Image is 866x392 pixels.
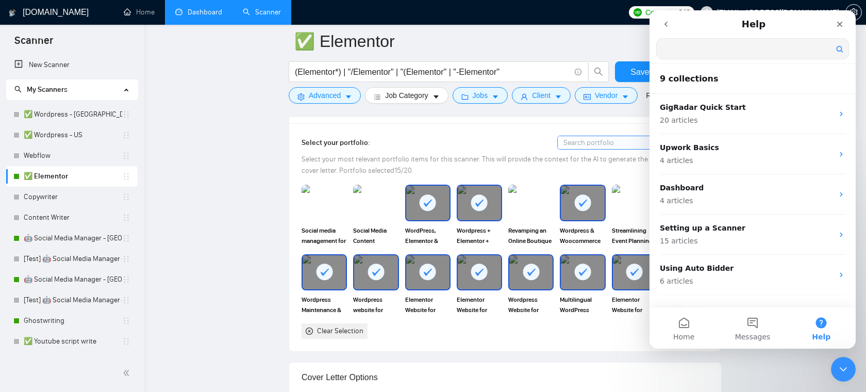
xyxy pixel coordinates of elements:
[14,85,68,94] span: My Scanners
[122,234,130,242] span: holder
[630,66,649,78] span: Save
[634,8,642,17] img: upwork-logo.png
[6,145,138,166] li: Webflow
[122,193,130,201] span: holder
[6,187,138,207] li: Copywriter
[302,138,370,147] span: Select your portfolio:
[405,295,451,315] span: Elementor Website for Accupuncturist
[302,295,347,315] span: Wordpress Maintenance & Support
[646,90,674,101] a: Reset All
[302,185,347,221] img: portfolio thumbnail image
[6,125,138,145] li: ✅ Wordpress - US
[302,155,695,175] span: Select your most relevant portfolio items for this scanner. This will provide the context for the...
[595,90,618,101] span: Vendor
[122,131,130,139] span: holder
[24,331,122,352] a: ✅ Youtube script write
[24,104,122,125] a: ✅ Wordpress - [GEOGRAPHIC_DATA]
[612,295,657,315] span: Elementor Website for International Business
[24,125,122,145] a: ✅ Wordpress - US
[24,145,122,166] a: Webflow
[508,225,554,246] span: Revamping an Online Boutique - Wordpress, Woocommerce, Elementor
[306,328,313,335] span: close-circle
[122,317,130,325] span: holder
[560,225,605,246] span: Wordpress & Woocommerce Store that sells Milk Formula
[845,8,862,17] a: setting
[122,152,130,160] span: holder
[612,185,657,221] img: portfolio thumbnail image
[512,87,571,104] button: userClientcaret-down
[588,61,609,82] button: search
[432,93,440,101] span: caret-down
[457,225,502,246] span: Wordpress + Elementor + Crocoblock - Airbnb Property Website
[845,4,862,21] button: setting
[703,9,710,16] span: user
[575,69,581,75] span: info-circle
[124,8,155,17] a: homeHome
[6,311,138,331] li: Ghostwriting
[122,214,130,222] span: holder
[302,363,709,392] div: Cover Letter Options
[6,166,138,187] li: ✅ Elementor
[560,295,605,315] span: Multilingual WordPress Website Buildout
[24,207,122,228] a: Content Writer
[457,295,502,315] span: Elementor Website for Copywriting Business
[6,290,138,311] li: [Test] 🤖 Social Media Manager - America
[6,269,138,290] li: 🤖 Social Media Manager - America
[302,225,347,246] span: Social media management for milk formula company
[295,66,570,78] input: Search Freelance Jobs...
[122,275,130,284] span: holder
[6,228,138,249] li: 🤖 Social Media Manager - Europe
[647,325,659,337] li: Previous Page
[374,93,381,101] span: bars
[317,325,363,337] div: Clear Selection
[508,185,554,221] img: portfolio thumbnail image
[589,67,608,76] span: search
[612,225,657,246] span: Streamlining Event Planning with Wordpress and Elementor
[122,337,130,346] span: holder
[6,104,138,125] li: ✅ Wordpress - Europe
[405,225,451,246] span: WordPress, Elementor & Crocoblock Community Platform
[492,93,499,101] span: caret-down
[14,86,22,93] span: search
[461,93,469,101] span: folder
[122,110,130,119] span: holder
[385,90,428,101] span: Job Category
[24,269,122,290] a: 🤖 Social Media Manager - [GEOGRAPHIC_DATA]
[6,249,138,269] li: [Test] 🤖 Social Media Manager - Europe
[122,255,130,263] span: holder
[555,93,562,101] span: caret-down
[521,93,528,101] span: user
[24,290,122,311] a: [Test] 🤖 Social Media Manager - [GEOGRAPHIC_DATA]
[678,7,690,18] span: 240
[24,249,122,269] a: [Test] 🤖 Social Media Manager - [GEOGRAPHIC_DATA]
[27,85,68,94] span: My Scanners
[243,8,281,17] a: searchScanner
[24,187,122,207] a: Copywriter
[289,87,361,104] button: settingAdvancedcaret-down
[647,325,659,337] button: left
[24,166,122,187] a: ✅ Elementor
[345,93,352,101] span: caret-down
[558,136,708,149] input: Search portfolio
[122,296,130,304] span: holder
[9,5,16,21] img: logo
[473,90,488,101] span: Jobs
